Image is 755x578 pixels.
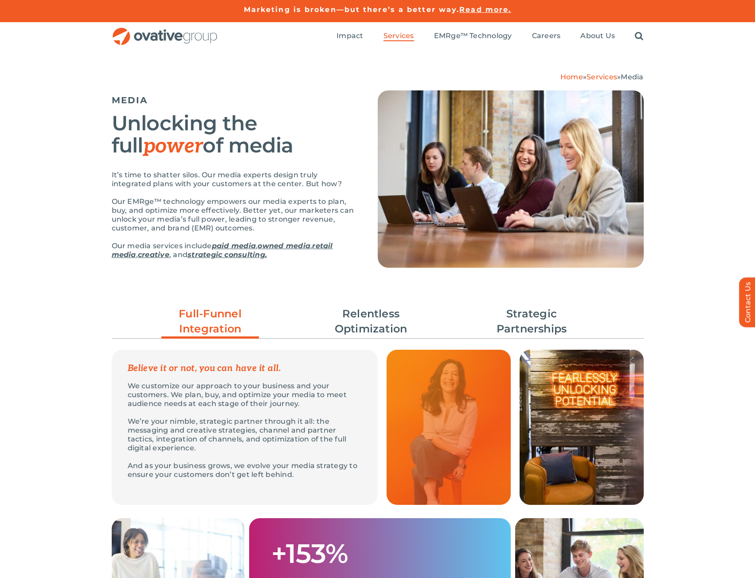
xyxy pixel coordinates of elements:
[483,306,580,336] a: Strategic Partnerships
[112,171,356,188] p: It’s time to shatter silos. Our media experts design truly integrated plans with your customers a...
[271,539,348,568] h1: +153%
[560,73,583,81] a: Home
[244,5,460,14] a: Marketing is broken—but there’s a better way.
[532,31,561,41] a: Careers
[434,31,512,41] a: EMRge™ Technology
[112,302,644,341] ul: Post Filters
[587,73,617,81] a: Services
[336,22,643,51] nav: Menu
[128,364,362,373] p: Believe it or not, you can have it all.
[112,242,356,259] p: Our media services include , , , , and
[336,31,363,40] span: Impact
[212,242,256,250] a: paid media
[336,31,363,41] a: Impact
[387,350,511,505] img: Media – Grid Quote 1
[112,242,333,259] a: retail media
[383,31,414,41] a: Services
[520,350,644,505] img: Media – Grid 1
[128,461,362,479] p: And as your business grows, we evolve your media strategy to ensure your customers don’t get left...
[258,242,310,250] a: owned media
[378,90,644,268] img: Media – Hero
[383,31,414,40] span: Services
[112,27,218,35] a: OG_Full_horizontal_RGB
[459,5,511,14] a: Read more.
[112,95,356,105] h5: MEDIA
[532,31,561,40] span: Careers
[322,306,420,336] a: Relentless Optimization
[143,134,203,159] em: power
[635,31,643,41] a: Search
[434,31,512,40] span: EMRge™ Technology
[580,31,615,41] a: About Us
[128,382,362,408] p: We customize our approach to your business and your customers. We plan, buy, and optimize your me...
[138,250,169,259] a: creative
[112,112,356,157] h2: Unlocking the full of media
[580,31,615,40] span: About Us
[188,250,267,259] a: strategic consulting.
[560,73,644,81] span: » »
[128,417,362,453] p: We’re your nimble, strategic partner through it all: the messaging and creative strategies, chann...
[161,306,259,341] a: Full-Funnel Integration
[621,73,643,81] span: Media
[112,197,356,233] p: Our EMRge™ technology empowers our media experts to plan, buy, and optimize more effectively. Bet...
